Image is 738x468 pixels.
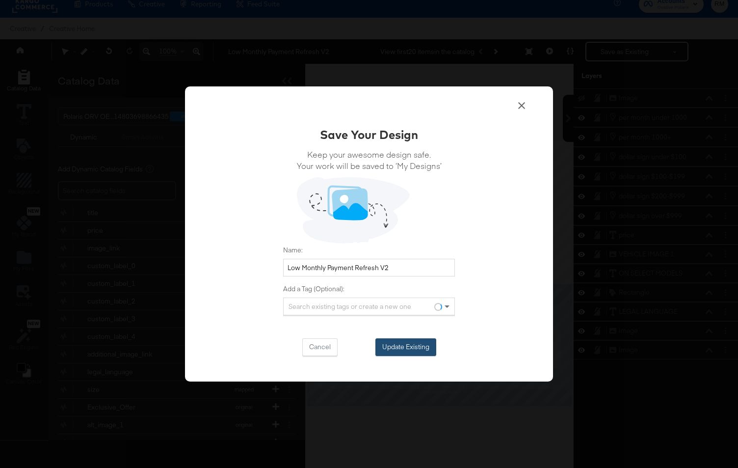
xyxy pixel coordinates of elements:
[297,149,442,160] span: Keep your awesome design safe.
[297,160,442,171] span: Your work will be saved to ‘My Designs’
[320,126,418,143] div: Save Your Design
[375,338,436,356] button: Update Existing
[283,284,455,294] label: Add a Tag (Optional):
[302,338,338,356] button: Cancel
[283,246,455,255] label: Name:
[284,298,454,315] div: Search existing tags or create a new one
